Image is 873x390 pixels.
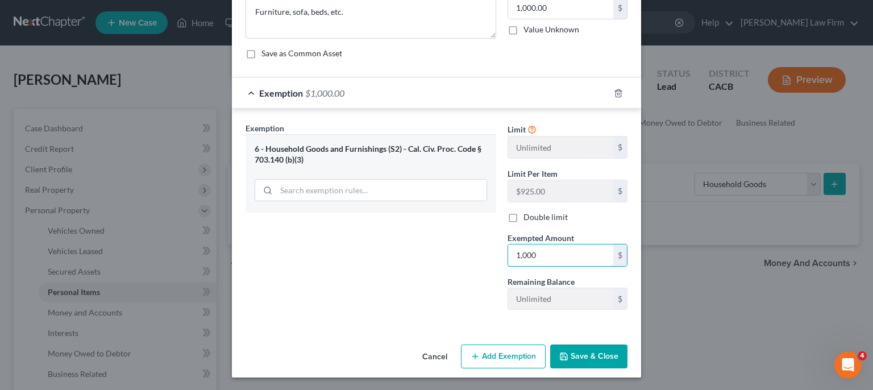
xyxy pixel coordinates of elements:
div: $ [613,244,627,266]
input: 0.00 [508,244,613,266]
span: Exempted Amount [508,233,574,243]
span: $1,000.00 [305,88,344,98]
input: -- [508,180,613,202]
label: Save as Common Asset [261,48,342,59]
button: Add Exemption [461,345,546,368]
div: $ [613,136,627,158]
span: 4 [858,351,867,360]
input: Search exemption rules... [276,180,487,201]
div: 6 - Household Goods and Furnishings (S2) - Cal. Civ. Proc. Code § 703.140 (b)(3) [255,144,487,165]
input: -- [508,136,613,158]
span: Limit [508,125,526,134]
span: Exemption [259,88,303,98]
iframe: Intercom live chat [834,351,862,379]
label: Value Unknown [523,24,579,35]
div: $ [613,288,627,310]
label: Double limit [523,211,568,223]
label: Remaining Balance [508,276,575,288]
label: Limit Per Item [508,168,558,180]
button: Save & Close [550,345,627,368]
span: Exemption [246,123,284,133]
input: -- [508,288,613,310]
button: Cancel [413,346,456,368]
div: $ [613,180,627,202]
